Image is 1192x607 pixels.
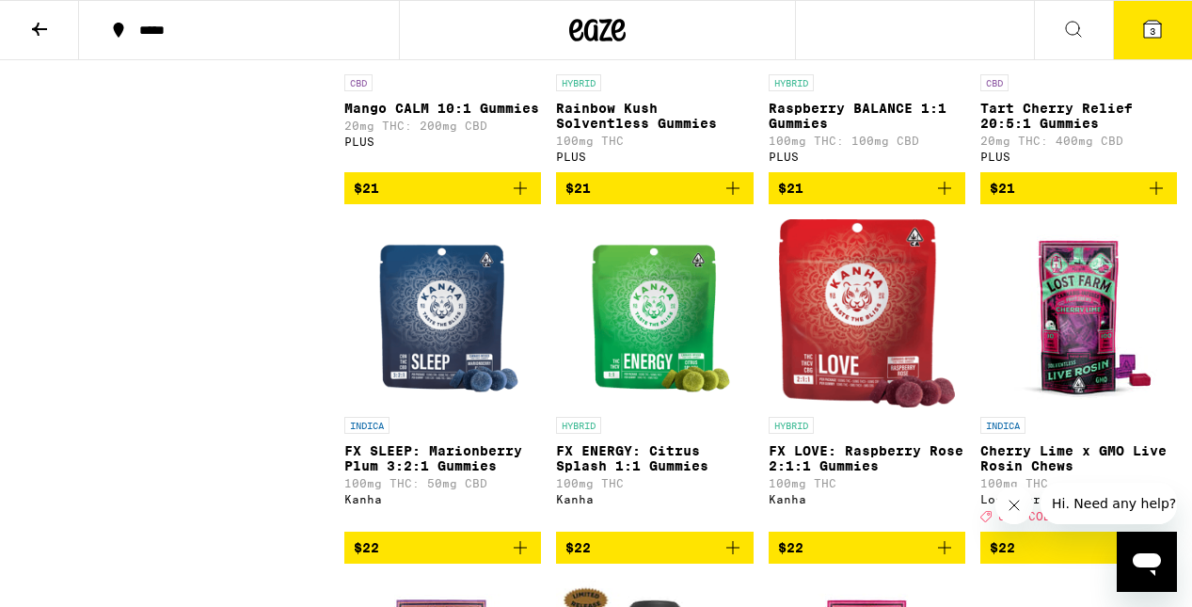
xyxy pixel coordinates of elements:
p: Cherry Lime x GMO Live Rosin Chews [980,443,1177,473]
button: Add to bag [769,172,965,204]
span: $22 [565,540,591,555]
span: $22 [778,540,803,555]
span: $21 [565,181,591,196]
p: CBD [344,74,373,91]
iframe: Close message [995,487,1033,524]
p: 20mg THC: 200mg CBD [344,120,541,132]
button: Add to bag [556,172,753,204]
button: Add to bag [344,532,541,564]
img: Lost Farm - Cherry Lime x GMO Live Rosin Chews [984,219,1172,407]
p: FX SLEEP: Marionberry Plum 3:2:1 Gummies [344,443,541,473]
div: Kanha [344,493,541,505]
a: Open page for FX ENERGY: Citrus Splash 1:1 Gummies from Kanha [556,219,753,532]
img: Kanha - FX ENERGY: Citrus Splash 1:1 Gummies [577,219,734,407]
p: 100mg THC: 100mg CBD [769,135,965,147]
a: Open page for FX SLEEP: Marionberry Plum 3:2:1 Gummies from Kanha [344,219,541,532]
iframe: Message from company [1041,483,1177,524]
span: $22 [354,540,379,555]
p: HYBRID [556,417,601,434]
p: HYBRID [769,74,814,91]
p: HYBRID [769,417,814,434]
iframe: Button to launch messaging window [1117,532,1177,592]
span: $21 [354,181,379,196]
a: Open page for FX LOVE: Raspberry Rose 2:1:1 Gummies from Kanha [769,219,965,532]
div: Kanha [556,493,753,505]
p: 20mg THC: 400mg CBD [980,135,1177,147]
p: INDICA [980,417,1025,434]
button: Add to bag [344,172,541,204]
span: $21 [778,181,803,196]
button: Add to bag [769,532,965,564]
button: 3 [1113,1,1192,59]
p: 100mg THC: 50mg CBD [344,477,541,489]
p: 100mg THC [769,477,965,489]
p: FX LOVE: Raspberry Rose 2:1:1 Gummies [769,443,965,473]
div: Lost Farm [980,493,1177,505]
p: Raspberry BALANCE 1:1 Gummies [769,101,965,131]
p: FX ENERGY: Citrus Splash 1:1 Gummies [556,443,753,473]
p: Mango CALM 10:1 Gummies [344,101,541,116]
p: Tart Cherry Relief 20:5:1 Gummies [980,101,1177,131]
p: Rainbow Kush Solventless Gummies [556,101,753,131]
span: 3 [1150,25,1155,37]
p: HYBRID [556,74,601,91]
button: Add to bag [980,172,1177,204]
img: Kanha - FX SLEEP: Marionberry Plum 3:2:1 Gummies [364,219,521,407]
button: Add to bag [556,532,753,564]
p: 100mg THC [556,477,753,489]
span: $21 [990,181,1015,196]
p: CBD [980,74,1009,91]
div: PLUS [980,151,1177,163]
p: INDICA [344,417,389,434]
button: Add to bag [980,532,1177,564]
p: 100mg THC [556,135,753,147]
a: Open page for Cherry Lime x GMO Live Rosin Chews from Lost Farm [980,219,1177,532]
div: PLUS [556,151,753,163]
div: PLUS [769,151,965,163]
img: Kanha - FX LOVE: Raspberry Rose 2:1:1 Gummies [779,219,955,407]
span: $22 [990,540,1015,555]
p: 100mg THC [980,477,1177,489]
div: Kanha [769,493,965,505]
div: PLUS [344,136,541,148]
